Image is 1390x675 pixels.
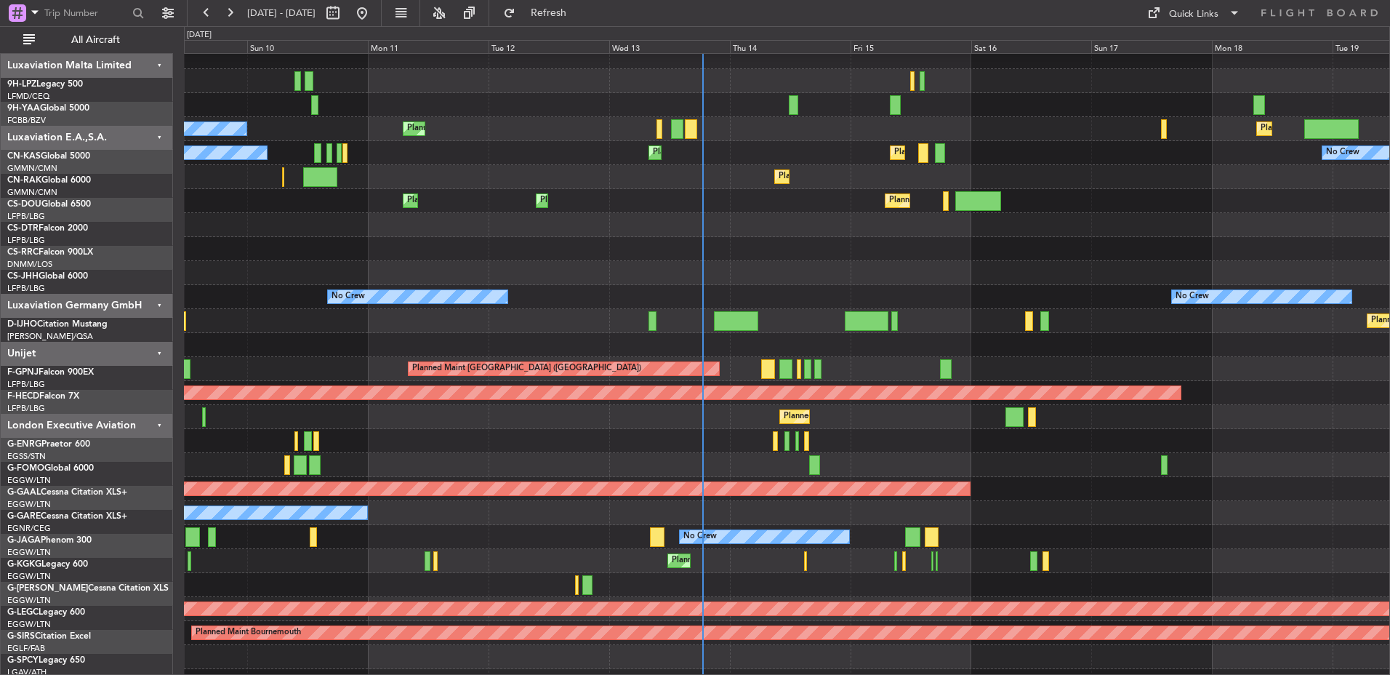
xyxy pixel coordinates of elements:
[7,632,91,641] a: G-SIRSCitation Excel
[7,643,45,654] a: EGLF/FAB
[7,440,41,449] span: G-ENRG
[540,190,769,212] div: Planned Maint [GEOGRAPHIC_DATA] ([GEOGRAPHIC_DATA])
[7,499,51,510] a: EGGW/LTN
[7,656,39,665] span: G-SPCY
[683,526,717,548] div: No Crew
[7,259,52,270] a: DNMM/LOS
[784,406,837,428] div: Planned Maint
[7,464,94,473] a: G-FOMOGlobal 6000
[187,29,212,41] div: [DATE]
[971,40,1092,53] div: Sat 16
[7,200,91,209] a: CS-DOUGlobal 6500
[412,358,641,380] div: Planned Maint [GEOGRAPHIC_DATA] ([GEOGRAPHIC_DATA])
[44,2,128,24] input: Trip Number
[7,392,79,401] a: F-HECDFalcon 7X
[1091,40,1212,53] div: Sun 17
[1326,142,1359,164] div: No Crew
[7,560,41,569] span: G-KGKG
[7,176,91,185] a: CN-RAKGlobal 6000
[7,488,127,497] a: G-GAALCessna Citation XLS+
[127,40,248,53] div: Sat 9
[38,35,153,45] span: All Aircraft
[851,40,971,53] div: Fri 15
[7,104,40,113] span: 9H-YAA
[7,584,88,593] span: G-[PERSON_NAME]
[7,320,108,329] a: D-IJHOCitation Mustang
[7,608,85,617] a: G-LEGCLegacy 600
[247,40,368,53] div: Sun 10
[1169,7,1218,22] div: Quick Links
[7,368,39,377] span: F-GPNJ
[332,286,365,308] div: No Crew
[7,163,57,174] a: GMMN/CMN
[7,523,51,534] a: EGNR/CEG
[7,248,39,257] span: CS-RRC
[7,571,51,582] a: EGGW/LTN
[1140,1,1248,25] button: Quick Links
[247,7,316,20] span: [DATE] - [DATE]
[7,200,41,209] span: CS-DOU
[7,403,45,414] a: LFPB/LBG
[7,368,94,377] a: F-GPNJFalcon 900EX
[196,622,301,644] div: Planned Maint Bournemouth
[653,142,727,164] div: Planned Maint Sofia
[7,176,41,185] span: CN-RAK
[7,488,41,497] span: G-GAAL
[7,440,90,449] a: G-ENRGPraetor 600
[7,283,45,294] a: LFPB/LBG
[7,152,41,161] span: CN-KAS
[7,224,39,233] span: CS-DTR
[7,187,57,198] a: GMMN/CMN
[407,118,636,140] div: Planned Maint [GEOGRAPHIC_DATA] ([GEOGRAPHIC_DATA])
[672,550,901,572] div: Planned Maint [GEOGRAPHIC_DATA] ([GEOGRAPHIC_DATA])
[7,464,44,473] span: G-FOMO
[7,451,46,462] a: EGSS/STN
[7,272,39,281] span: CS-JHH
[7,608,39,617] span: G-LEGC
[7,584,169,593] a: G-[PERSON_NAME]Cessna Citation XLS
[1212,40,1333,53] div: Mon 18
[7,475,51,486] a: EGGW/LTN
[7,379,45,390] a: LFPB/LBG
[7,595,51,606] a: EGGW/LTN
[1176,286,1209,308] div: No Crew
[7,115,46,126] a: FCBB/BZV
[7,331,93,342] a: [PERSON_NAME]/QSA
[7,80,83,89] a: 9H-LPZLegacy 500
[7,512,41,521] span: G-GARE
[7,235,45,246] a: LFPB/LBG
[7,536,92,545] a: G-JAGAPhenom 300
[518,8,579,18] span: Refresh
[7,80,36,89] span: 9H-LPZ
[7,320,37,329] span: D-IJHO
[7,656,85,665] a: G-SPCYLegacy 650
[7,91,49,102] a: LFMD/CEQ
[7,224,88,233] a: CS-DTRFalcon 2000
[7,536,41,545] span: G-JAGA
[7,152,90,161] a: CN-KASGlobal 5000
[7,211,45,222] a: LFPB/LBG
[7,512,127,521] a: G-GARECessna Citation XLS+
[7,619,51,630] a: EGGW/LTN
[730,40,851,53] div: Thu 14
[7,248,93,257] a: CS-RRCFalcon 900LX
[7,547,51,558] a: EGGW/LTN
[7,272,88,281] a: CS-JHHGlobal 6000
[497,1,584,25] button: Refresh
[889,190,1118,212] div: Planned Maint [GEOGRAPHIC_DATA] ([GEOGRAPHIC_DATA])
[368,40,489,53] div: Mon 11
[7,392,39,401] span: F-HECD
[407,190,636,212] div: Planned Maint [GEOGRAPHIC_DATA] ([GEOGRAPHIC_DATA])
[894,142,1123,164] div: Planned Maint [GEOGRAPHIC_DATA] ([GEOGRAPHIC_DATA])
[609,40,730,53] div: Wed 13
[7,560,88,569] a: G-KGKGLegacy 600
[16,28,158,52] button: All Aircraft
[7,104,89,113] a: 9H-YAAGlobal 5000
[7,632,35,641] span: G-SIRS
[779,166,929,188] div: Planned Maint Lagos ([PERSON_NAME])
